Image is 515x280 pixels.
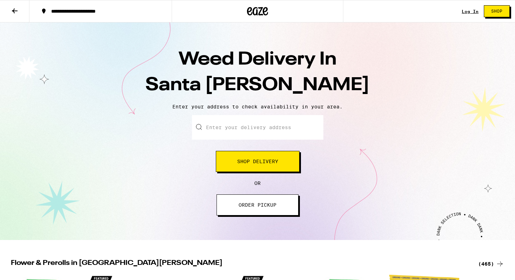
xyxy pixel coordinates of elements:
button: ORDER PICKUP [217,194,298,215]
span: Shop [491,9,502,13]
p: Enter your address to check availability in your area. [7,104,508,109]
a: (465) [478,260,504,268]
span: OR [254,180,261,186]
button: Shop [484,5,510,17]
span: Shop Delivery [237,159,278,164]
h1: Weed Delivery In [135,47,380,98]
a: Log In [462,9,479,14]
span: ORDER PICKUP [239,202,276,207]
a: Shop [479,5,515,17]
span: Santa [PERSON_NAME] [145,76,370,94]
h2: Flower & Prerolls in [GEOGRAPHIC_DATA][PERSON_NAME] [11,260,470,268]
button: Shop Delivery [216,151,300,172]
input: Enter your delivery address [192,115,323,140]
